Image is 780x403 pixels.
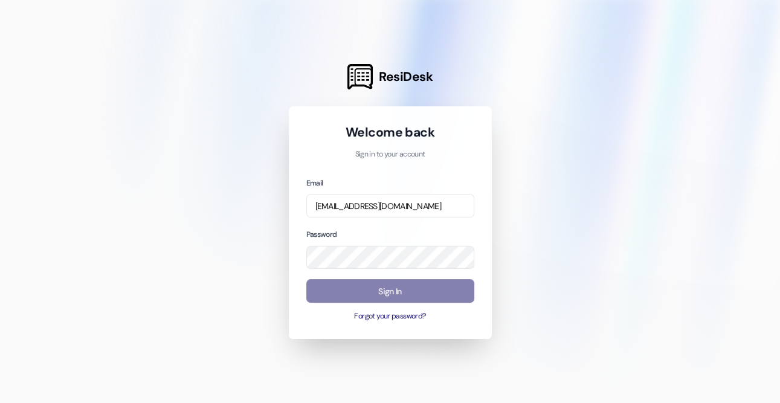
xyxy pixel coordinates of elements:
[306,124,474,141] h1: Welcome back
[306,230,337,239] label: Password
[306,194,474,218] input: name@example.com
[306,279,474,303] button: Sign In
[306,311,474,322] button: Forgot your password?
[306,178,323,188] label: Email
[306,149,474,160] p: Sign in to your account
[347,64,373,89] img: ResiDesk Logo
[379,68,433,85] span: ResiDesk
